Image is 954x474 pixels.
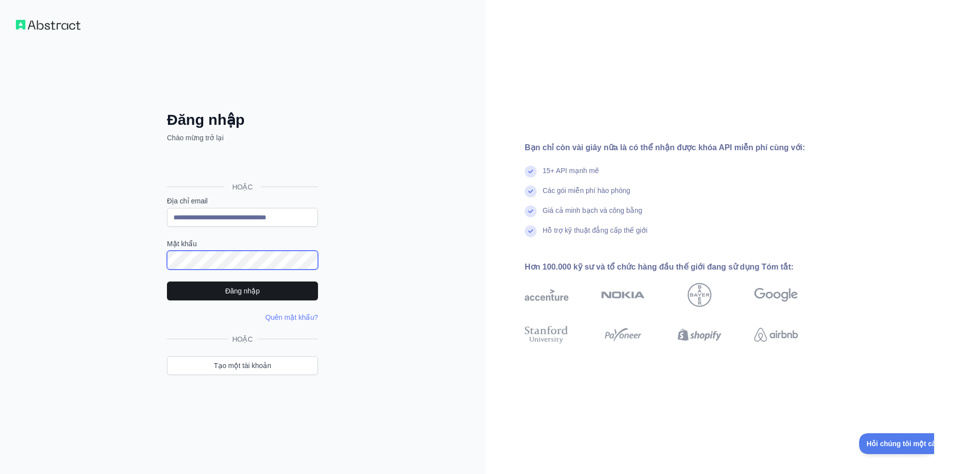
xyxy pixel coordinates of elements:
[525,186,537,197] img: dấu kiểm tra
[543,187,630,194] font: Các gói miễn phí hào phóng
[525,263,794,271] font: Hơn 100.000 kỹ sư và tổ chức hàng đầu thế giới đang sử dụng Tóm tắt:
[543,206,642,214] font: Giá cả minh bạch và công bằng
[167,134,224,142] font: Chào mừng trở lại
[525,324,568,346] img: Đại học Stanford
[601,283,645,307] img: Nokia
[162,154,321,176] iframe: Nút Đăng nhập bằng Google
[167,356,318,375] a: Tạo một tài khoản
[167,282,318,300] button: Đăng nhập
[688,283,712,307] img: Bayer
[754,324,798,346] img: airbnb
[214,362,271,370] font: Tạo một tài khoản
[754,283,798,307] img: Google
[265,313,318,321] a: Quên mật khẩu?
[225,287,260,295] font: Đăng nhập
[525,205,537,217] img: dấu kiểm tra
[543,167,599,175] font: 15+ API mạnh mẽ
[167,197,208,205] font: Địa chỉ email
[601,324,645,346] img: payoneer
[525,143,805,152] font: Bạn chỉ còn vài giây nữa là có thể nhận được khóa API miễn phí cùng với:
[232,335,252,343] font: HOẶC
[525,283,568,307] img: giọng nhấn mạnh
[7,6,93,14] font: Hỏi chúng tôi một câu hỏi
[167,111,244,128] font: Đăng nhập
[859,433,934,454] iframe: Chuyển đổi Hỗ trợ khách hàng
[543,226,647,234] font: Hỗ trợ kỹ thuật đẳng cấp thế giới
[167,240,197,248] font: Mật khẩu
[232,183,252,191] font: HOẶC
[16,20,80,30] img: Quy trình làm việc
[525,166,537,178] img: dấu kiểm tra
[678,324,721,346] img: shopify
[525,225,537,237] img: dấu kiểm tra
